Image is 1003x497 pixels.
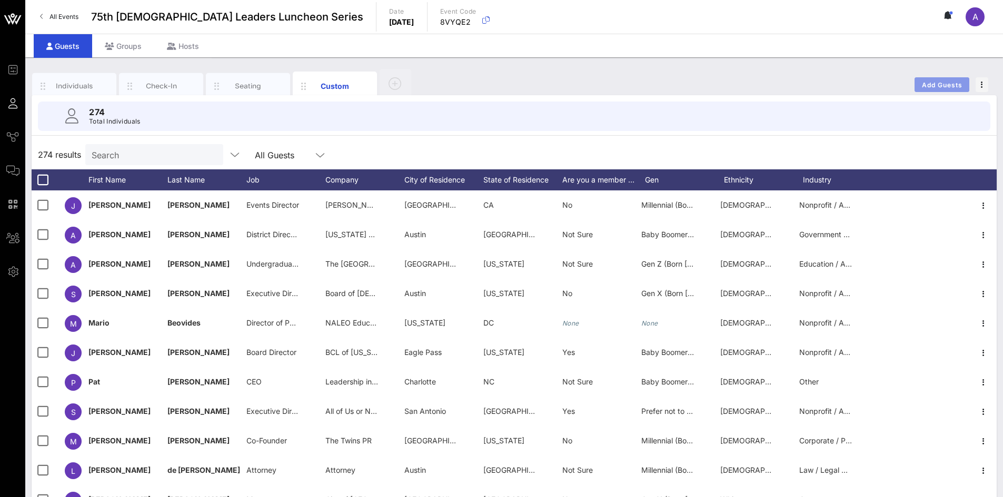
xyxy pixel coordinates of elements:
div: First Name [88,169,167,190]
span: Nonprofit / Advocacy [799,348,874,357]
span: A [71,231,76,240]
span: M [70,437,77,446]
span: [GEOGRAPHIC_DATA] [483,230,559,239]
span: J [71,201,75,210]
span: [GEOGRAPHIC_DATA] [483,465,559,474]
span: Nonprofit / Advocacy [799,200,874,209]
span: Not Sure [562,465,593,474]
span: Austin [404,289,426,298]
span: Education / Academia [799,259,875,268]
div: Job [246,169,325,190]
div: Check-In [138,81,185,91]
span: Baby Boomer (Born [DEMOGRAPHIC_DATA]–[DEMOGRAPHIC_DATA]) [641,348,881,357]
a: All Events [34,8,85,25]
span: [PERSON_NAME] Consulting [325,200,424,209]
span: Not Sure [562,259,593,268]
span: Events Director [246,200,299,209]
p: Event Code [440,6,476,17]
span: Austin [404,230,426,239]
span: Millennial (Born [DEMOGRAPHIC_DATA]–[DEMOGRAPHIC_DATA]) [641,200,866,209]
span: [DEMOGRAPHIC_DATA] or [DEMOGRAPHIC_DATA] [720,289,896,298]
span: [PERSON_NAME] [88,289,151,298]
div: Custom [312,80,359,92]
span: [DEMOGRAPHIC_DATA] or [DEMOGRAPHIC_DATA] [720,318,896,327]
span: J [71,349,75,358]
span: [DEMOGRAPHIC_DATA] or [DEMOGRAPHIC_DATA] [720,465,896,474]
span: Charlotte [404,377,436,386]
span: [PERSON_NAME] [88,436,151,445]
span: Co-Founder [246,436,287,445]
span: L [71,466,75,475]
span: S [71,408,76,417]
span: Nonprofit / Advocacy [799,318,874,327]
span: [US_STATE] [483,348,524,357]
span: Yes [562,348,575,357]
span: [US_STATE] [404,318,445,327]
span: All of Us or None [US_STATE]-A Project of Legal Services for Prisoners with Children [325,407,615,415]
div: Hosts [154,34,212,58]
p: Date [389,6,414,17]
span: No [562,436,572,445]
span: [PERSON_NAME] [167,436,230,445]
div: Guests [34,34,92,58]
span: [DEMOGRAPHIC_DATA] or [DEMOGRAPHIC_DATA] [720,230,896,239]
span: Eagle Pass [404,348,442,357]
span: Undergraduate Student [246,259,329,268]
span: Beovides [167,318,201,327]
span: Millennial (Born [DEMOGRAPHIC_DATA]–[DEMOGRAPHIC_DATA]) [641,436,866,445]
span: Millennial (Born [DEMOGRAPHIC_DATA]–[DEMOGRAPHIC_DATA]) [641,465,866,474]
span: Corporate / Private Sector [799,436,890,445]
span: [DEMOGRAPHIC_DATA] or [DEMOGRAPHIC_DATA] [720,348,896,357]
span: Nonprofit / Advocacy [799,407,874,415]
span: de [PERSON_NAME] [167,465,240,474]
span: [PERSON_NAME] [167,289,230,298]
div: Industry [803,169,882,190]
i: None [562,319,579,327]
span: [PERSON_NAME] [167,407,230,415]
span: San Antonio [404,407,446,415]
p: [DATE] [389,17,414,27]
span: CEO [246,377,262,386]
span: Nonprofit / Advocacy [799,289,874,298]
span: [PERSON_NAME] [88,259,151,268]
span: Board Director [246,348,296,357]
div: Company [325,169,404,190]
span: [DEMOGRAPHIC_DATA] or [DEMOGRAPHIC_DATA], [DEMOGRAPHIC_DATA] [720,200,982,209]
span: The [GEOGRAPHIC_DATA][US_STATE] [325,259,457,268]
span: [PERSON_NAME] [88,465,151,474]
div: Ethnicity [724,169,803,190]
span: M [70,319,77,328]
span: Attorney [246,465,276,474]
div: Gen [645,169,724,190]
span: Baby Boomer (Born [DEMOGRAPHIC_DATA]–[DEMOGRAPHIC_DATA]) [641,377,881,386]
div: Are you a member … [562,169,645,190]
span: All Events [49,13,78,21]
span: Gen X (Born [DEMOGRAPHIC_DATA]–[DEMOGRAPHIC_DATA]) [641,289,856,298]
span: A [972,12,978,22]
i: None [641,319,658,327]
span: The Twins PR [325,436,372,445]
span: [GEOGRAPHIC_DATA] [404,259,480,268]
span: Prefer not to say [641,407,699,415]
span: [US_STATE] [483,289,524,298]
span: P [71,378,76,387]
span: S [71,290,76,299]
span: NC [483,377,494,386]
span: [GEOGRAPHIC_DATA] [404,436,480,445]
div: A [966,7,985,26]
span: Executive Director [246,289,310,298]
span: [DEMOGRAPHIC_DATA] or [DEMOGRAPHIC_DATA] [720,377,896,386]
span: [PERSON_NAME] [167,230,230,239]
span: Leadership in the Clouds [325,377,411,386]
span: CA [483,200,494,209]
span: [DEMOGRAPHIC_DATA] or [DEMOGRAPHIC_DATA] [720,259,896,268]
span: Add Guests [921,81,963,89]
div: Seating [225,81,272,91]
span: [PERSON_NAME] [88,200,151,209]
span: 75th [DEMOGRAPHIC_DATA] Leaders Luncheon Series [91,9,363,25]
span: Not Sure [562,230,593,239]
span: Executive Director [246,407,310,415]
div: All Guests [255,150,294,160]
span: No [562,200,572,209]
span: Not Sure [562,377,593,386]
